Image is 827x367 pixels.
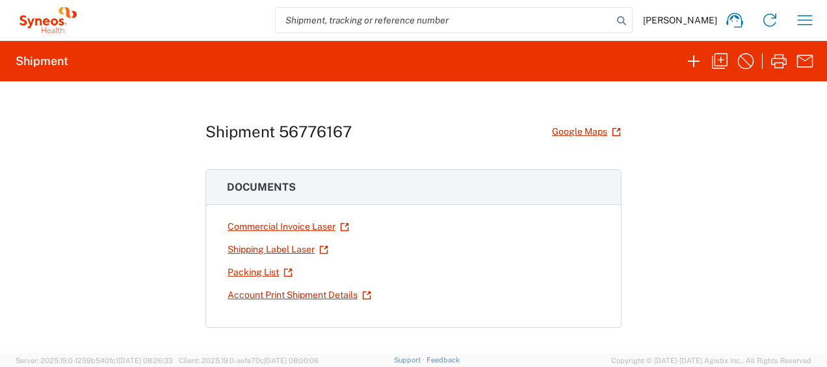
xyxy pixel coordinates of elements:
[227,181,296,193] span: Documents
[427,356,460,364] a: Feedback
[16,53,68,69] h2: Shipment
[227,238,329,261] a: Shipping Label Laser
[643,14,717,26] span: [PERSON_NAME]
[227,215,350,238] a: Commercial Invoice Laser
[118,357,173,364] span: [DATE] 08:26:33
[264,357,319,364] span: [DATE] 08:00:06
[276,8,612,33] input: Shipment, tracking or reference number
[394,356,427,364] a: Support
[227,261,293,284] a: Packing List
[16,357,173,364] span: Server: 2025.19.0-1259b540fc1
[551,120,622,143] a: Google Maps
[227,284,372,306] a: Account Print Shipment Details
[179,357,319,364] span: Client: 2025.19.0-aefe70c
[205,122,352,141] h1: Shipment 56776167
[611,355,811,366] span: Copyright © [DATE]-[DATE] Agistix Inc., All Rights Reserved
